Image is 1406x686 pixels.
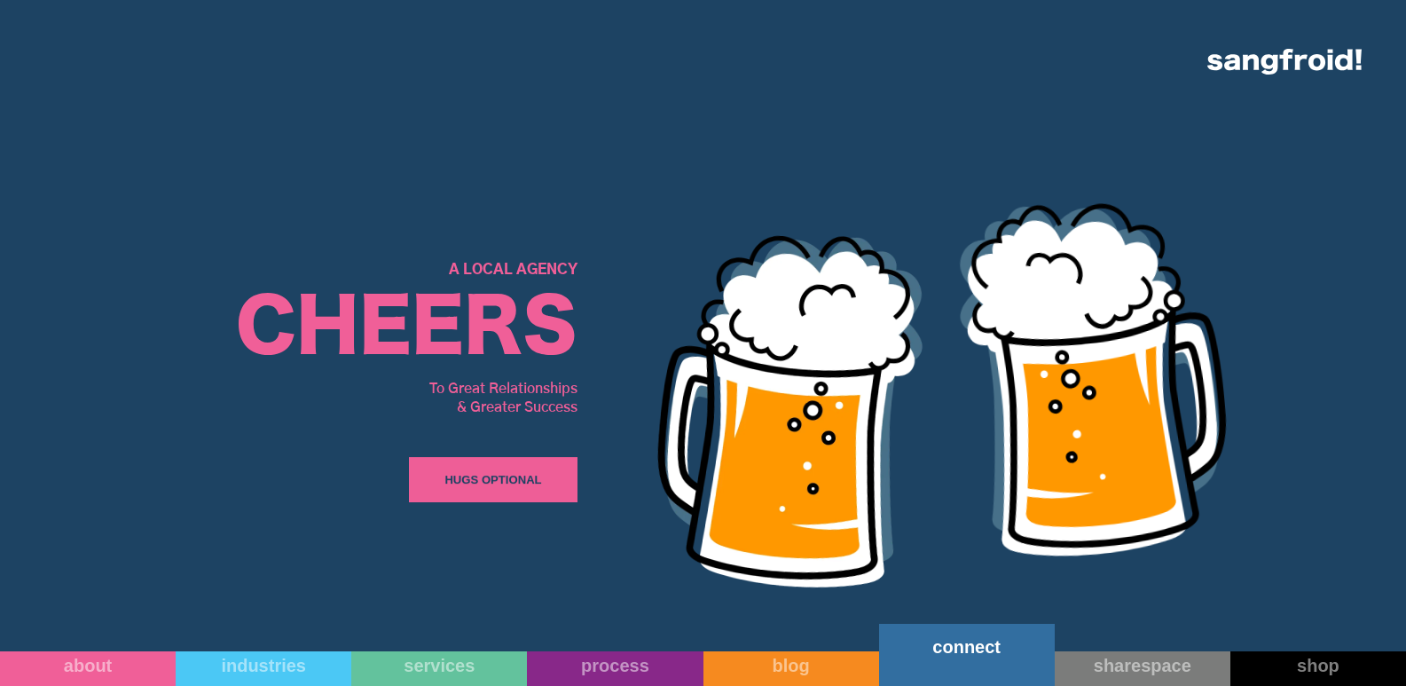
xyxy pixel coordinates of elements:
div: services [351,655,527,676]
div: sharespace [1055,655,1230,676]
h2: A Local Agency [236,261,577,280]
a: process [527,651,703,686]
div: blog [703,655,879,676]
a: Hugs Optional [409,457,577,502]
a: industries [176,651,351,686]
a: services [351,651,527,686]
div: connect [879,636,1055,658]
h3: To Great Relationships & Greater Success [236,375,577,420]
div: process [527,655,703,676]
a: privacy policy [689,335,742,345]
a: shop [1230,651,1406,686]
img: logo [1207,49,1362,75]
div: industries [176,655,351,676]
div: CHEERS [236,294,577,366]
div: shop [1230,655,1406,676]
a: blog [703,651,879,686]
a: sharespace [1055,651,1230,686]
div: Hugs Optional [444,471,541,489]
a: connect [879,624,1055,686]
